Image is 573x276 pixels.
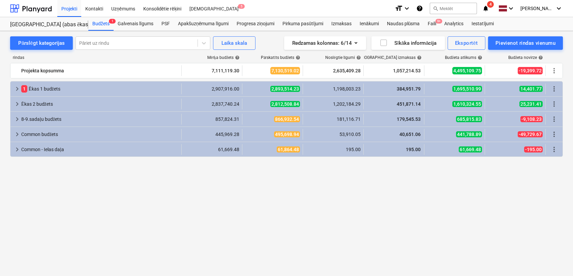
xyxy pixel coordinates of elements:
[10,21,80,28] div: [GEOGRAPHIC_DATA] (abas ēkas - PRJ2002936 un PRJ2002937) 2601965
[452,67,482,74] span: 4,495,109.75
[518,131,543,137] span: -49,729.67
[184,101,239,107] div: 2,837,740.24
[13,145,21,153] span: keyboard_arrow_right
[356,17,383,31] a: Ienākumi
[294,55,300,60] span: help
[10,36,73,50] button: Pārslēgt kategorijas
[507,4,515,12] i: keyboard_arrow_down
[518,67,543,74] span: -19,399.72
[306,132,361,137] div: 53,910.05
[284,36,366,50] button: Redzamas kolonnas:6/14
[482,4,489,12] i: notifications
[184,147,239,152] div: 61,669.48
[430,3,477,14] button: Meklēt
[327,17,356,31] a: Izmaksas
[476,55,482,60] span: help
[459,146,482,152] span: 61,669.48
[306,65,361,76] div: 2,635,409.28
[306,147,361,152] div: 195.00
[416,55,422,60] span: help
[383,17,424,31] div: Naudas plūsma
[174,17,233,31] a: Apakšuzņēmuma līgumi
[306,116,361,122] div: 181,116.71
[550,115,558,123] span: Vairāk darbību
[278,17,327,31] a: Pirkuma pasūtījumi
[21,65,179,76] div: Projekta kopsumma
[306,86,361,92] div: 1,198,003.23
[487,1,494,8] span: 4
[440,17,468,31] a: Analytics
[550,145,558,153] span: Vairāk darbību
[550,67,558,75] span: Vairāk darbību
[213,36,255,50] button: Laika skala
[13,115,21,123] span: keyboard_arrow_right
[88,17,114,31] div: Budžets
[539,244,573,276] div: Chat Widget
[524,146,543,152] span: -195.00
[468,17,498,31] a: Iestatījumi
[403,4,411,12] i: keyboard_arrow_down
[396,116,421,122] span: 179,545.53
[184,132,239,137] div: 445,969.28
[508,55,543,60] div: Budžeta novirze
[519,101,543,107] span: 25,231.41
[433,6,438,11] span: search
[270,67,300,74] span: 7,130,519.02
[270,101,300,107] span: 2,812,508.84
[405,147,421,152] span: 195.00
[399,132,421,137] span: 40,651.06
[184,86,239,92] div: 2,907,916.00
[21,83,179,94] div: Ēkas 1 budžets
[157,17,174,31] a: PSF
[13,85,21,93] span: keyboard_arrow_right
[392,67,421,74] span: 1,057,214.53
[448,36,485,50] button: Eksportēt
[445,55,482,60] div: Budžeta atlikums
[424,17,440,31] div: Faili
[456,131,482,137] span: 441,788.89
[380,39,437,47] div: Sīkāka informācija
[455,39,478,47] div: Eksportēt
[13,100,21,108] span: keyboard_arrow_right
[396,101,421,107] span: 451,871.14
[18,39,65,47] div: Pārslēgt kategorijas
[520,116,543,122] span: -9,108.23
[184,116,239,122] div: 857,824.31
[21,85,27,93] span: 1
[306,101,361,107] div: 1,202,184.29
[10,55,182,60] div: rindas
[416,4,423,12] i: Zināšanu pamats
[488,36,563,50] button: Pievienot rindas vienumu
[261,55,300,60] div: Pārskatīts budžets
[88,17,114,31] a: Budžets1
[238,4,245,9] span: 5
[452,101,482,107] span: 1,610,324.55
[537,55,543,60] span: help
[114,17,157,31] a: Galvenais līgums
[184,65,239,76] div: 7,111,119.30
[277,146,300,152] span: 61,864.48
[555,4,563,12] i: keyboard_arrow_down
[270,86,300,92] span: 2,893,514.23
[456,116,482,122] span: 685,815.83
[274,131,300,137] span: 495,698.94
[109,19,116,24] span: 1
[550,100,558,108] span: Vairāk darbību
[371,36,445,50] button: Sīkāka informācija
[452,86,482,92] span: 1,695,510.99
[207,55,240,60] div: Mērķa budžets
[550,130,558,138] span: Vairāk darbību
[21,114,179,125] div: 8-9.sadaļu budžets
[520,6,554,11] span: [PERSON_NAME]
[233,17,278,31] a: Progresa ziņojumi
[395,4,403,12] i: format_size
[424,17,440,31] a: Faili9+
